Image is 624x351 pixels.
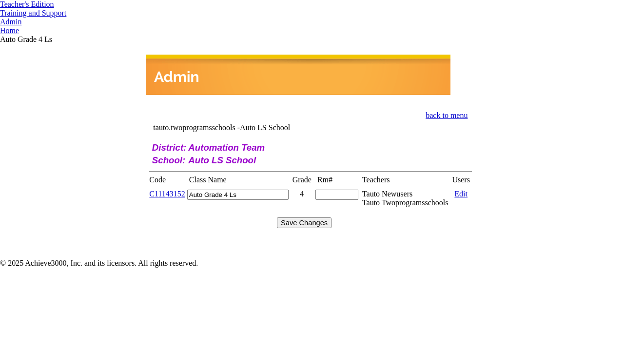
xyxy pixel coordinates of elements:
a: back to menu [426,111,468,119]
td: Grade [292,175,312,184]
td: Rm# [317,175,356,184]
b: District: [152,142,187,153]
img: header [146,55,450,95]
td: tauto.twoprogramsschools - [153,123,347,132]
td: Auto LS School [188,155,470,166]
td: Class Name [189,175,287,184]
span: 4 [300,190,304,198]
img: teacher_arrow_small.png [66,13,70,16]
a: Edit [454,190,468,198]
a: C11143152 [149,190,185,198]
td: Tauto Newusers Tauto Twoprogramsschools [362,190,448,207]
td: Users [452,175,469,184]
img: teacher_arrow.png [54,2,59,7]
td: Automation Team [188,142,470,154]
input: Save Changes [277,217,331,228]
nobr: Auto LS School [240,123,290,132]
b: School: [152,155,185,165]
td: Teachers [362,175,447,184]
td: Code [149,175,183,184]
